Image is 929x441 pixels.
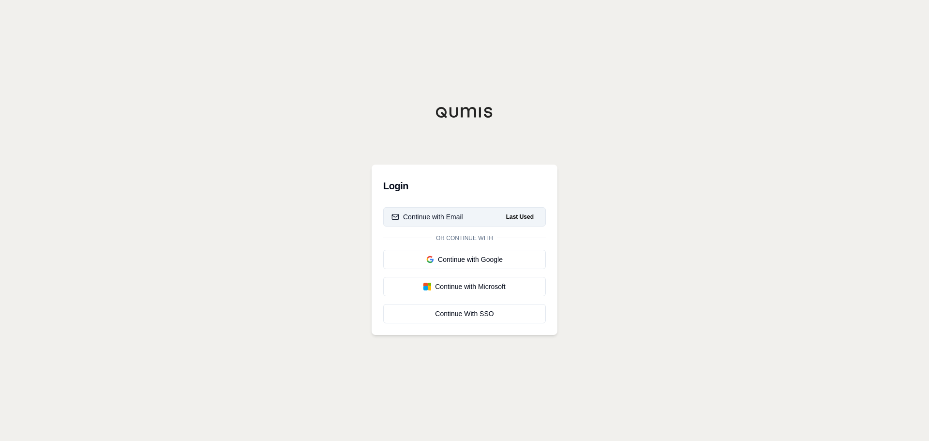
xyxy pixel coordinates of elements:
div: Continue with Google [391,255,538,264]
span: Or continue with [432,234,497,242]
h3: Login [383,176,546,196]
button: Continue with Microsoft [383,277,546,296]
span: Last Used [502,211,538,223]
button: Continue with Google [383,250,546,269]
div: Continue with Email [391,212,463,222]
a: Continue With SSO [383,304,546,323]
button: Continue with EmailLast Used [383,207,546,227]
div: Continue With SSO [391,309,538,319]
div: Continue with Microsoft [391,282,538,291]
img: Qumis [435,106,494,118]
